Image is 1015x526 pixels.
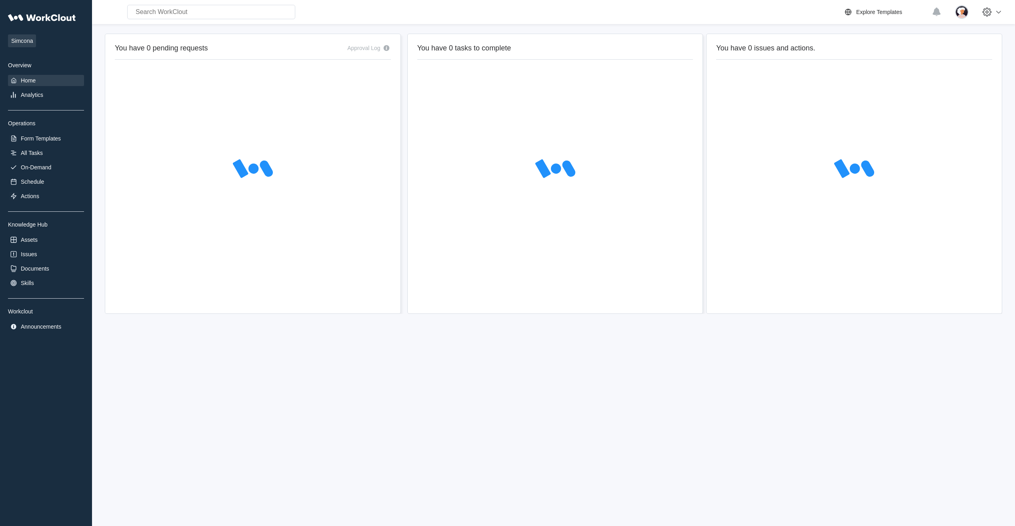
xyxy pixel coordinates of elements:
div: Operations [8,120,84,126]
div: Issues [21,251,37,257]
a: Explore Templates [843,7,928,17]
div: Knowledge Hub [8,221,84,228]
a: Documents [8,263,84,274]
div: Schedule [21,179,44,185]
input: Search WorkClout [127,5,295,19]
div: Skills [21,280,34,286]
a: Skills [8,277,84,289]
div: Workclout [8,308,84,315]
a: Form Templates [8,133,84,144]
div: Overview [8,62,84,68]
span: Simcona [8,34,36,47]
div: Announcements [21,323,61,330]
a: Analytics [8,89,84,100]
h2: You have 0 issues and actions. [716,44,992,53]
a: Assets [8,234,84,245]
h2: You have 0 pending requests [115,44,208,53]
h2: You have 0 tasks to complete [417,44,693,53]
div: Assets [21,237,38,243]
div: Explore Templates [856,9,902,15]
div: All Tasks [21,150,43,156]
div: Documents [21,265,49,272]
a: Actions [8,191,84,202]
img: user-4.png [955,5,969,19]
a: Issues [8,249,84,260]
div: Form Templates [21,135,61,142]
a: On-Demand [8,162,84,173]
div: Actions [21,193,39,199]
div: Approval Log [347,45,380,51]
a: All Tasks [8,147,84,159]
div: On-Demand [21,164,51,171]
a: Home [8,75,84,86]
div: Home [21,77,36,84]
div: Analytics [21,92,43,98]
a: Schedule [8,176,84,187]
a: Announcements [8,321,84,332]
